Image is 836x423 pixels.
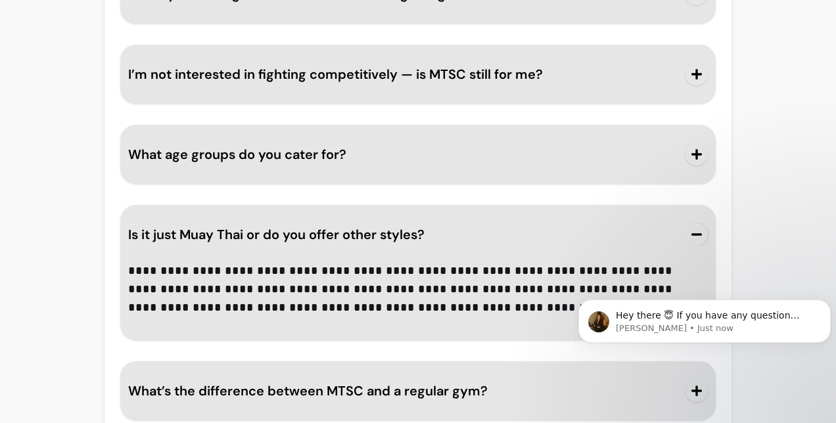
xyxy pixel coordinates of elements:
span: Is it just Muay Thai or do you offer other styles? [128,226,425,243]
span: What’s the difference between MTSC and a regular gym? [128,382,488,399]
button: Is it just Muay Thai or do you offer other styles? [128,213,708,256]
iframe: Intercom notifications message [573,272,836,416]
button: What age groups do you cater for? [128,133,708,176]
span: What age groups do you cater for? [128,146,346,163]
button: I’m not interested in fighting competitively — is MTSC still for me? [128,53,708,96]
span: I’m not interested in fighting competitively — is MTSC still for me? [128,66,543,83]
button: What’s the difference between MTSC and a regular gym? [128,369,708,412]
div: Is it just Muay Thai or do you offer other styles? [128,256,708,322]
